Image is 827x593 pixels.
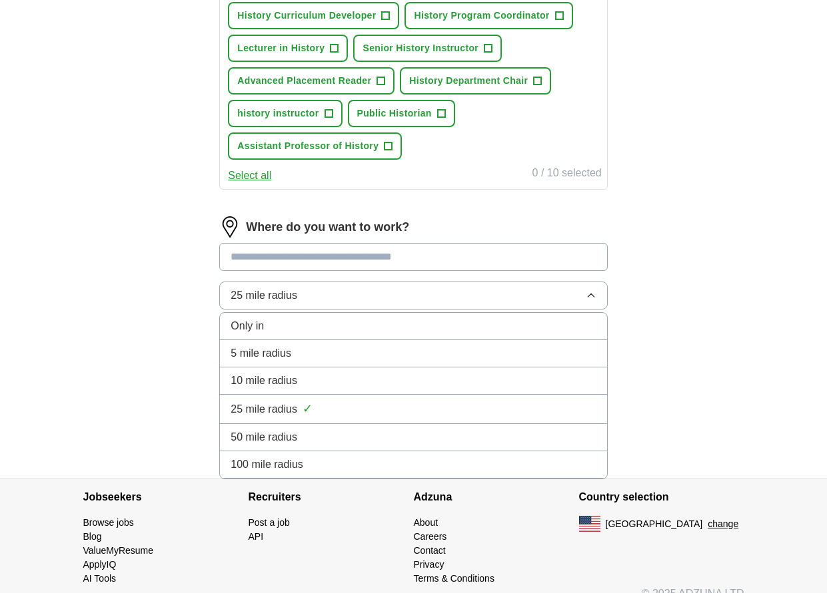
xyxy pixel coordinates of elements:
[414,545,446,556] a: Contact
[363,41,478,55] span: Senior History Instructor
[228,168,271,184] button: Select all
[83,559,117,570] a: ApplyIQ
[414,559,444,570] a: Privacy
[83,545,154,556] a: ValueMyResume
[83,517,134,528] a: Browse jobs
[231,318,264,334] span: Only in
[228,35,348,62] button: Lecturer in History
[237,106,319,120] span: history instructor
[579,516,600,532] img: US flag
[357,106,432,120] span: Public Historian
[231,373,297,389] span: 10 mile radius
[237,139,379,153] span: Assistant Professor of History
[708,517,738,531] button: change
[414,531,447,542] a: Careers
[409,74,528,88] span: History Department Chair
[400,67,551,95] button: History Department Chair
[231,288,297,303] span: 25 mile radius
[237,9,376,23] span: History Curriculum Developer
[228,100,342,127] button: history instructor
[219,282,607,309] button: 25 mile radius
[303,400,313,418] span: ✓
[228,67,395,95] button: Advanced Placement Reader
[414,517,438,528] a: About
[405,2,572,29] button: History Program Coordinator
[237,41,325,55] span: Lecturer in History
[237,74,371,88] span: Advanced Placement Reader
[219,216,241,238] img: location.png
[249,517,290,528] a: Post a job
[231,401,297,417] span: 25 mile radius
[353,35,502,62] button: Senior History Instructor
[414,9,549,23] span: History Program Coordinator
[348,100,455,127] button: Public Historian
[246,218,409,236] label: Where do you want to work?
[231,457,303,473] span: 100 mile radius
[414,573,494,584] a: Terms & Conditions
[231,345,291,361] span: 5 mile radius
[228,132,402,160] button: Assistant Professor of History
[532,165,602,184] div: 0 / 10 selected
[606,517,703,531] span: [GEOGRAPHIC_DATA]
[83,531,102,542] a: Blog
[249,531,264,542] a: API
[231,429,297,445] span: 50 mile radius
[83,573,117,584] a: AI Tools
[228,2,399,29] button: History Curriculum Developer
[579,479,744,516] h4: Country selection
